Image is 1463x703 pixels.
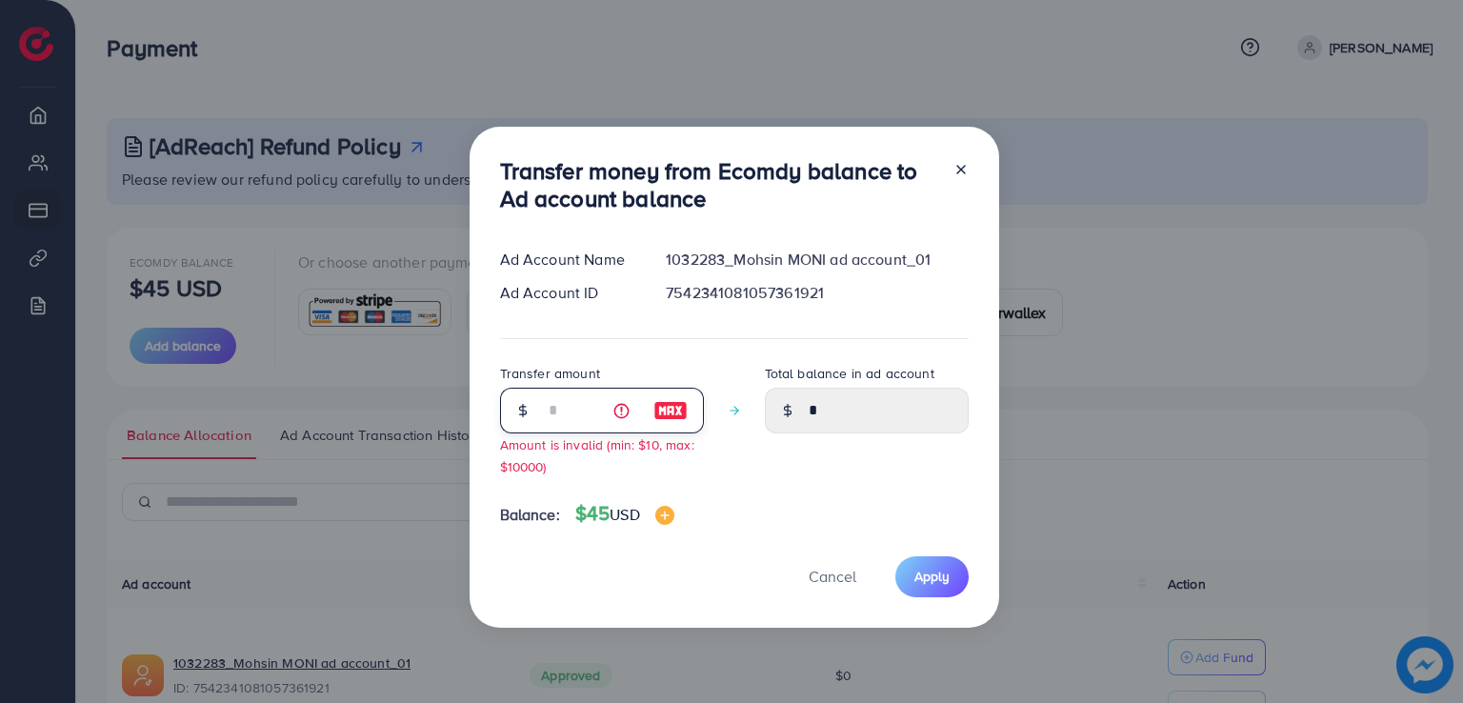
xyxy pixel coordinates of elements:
[500,435,694,475] small: Amount is invalid (min: $10, max: $10000)
[655,506,674,525] img: image
[809,566,856,587] span: Cancel
[651,282,983,304] div: 7542341081057361921
[485,282,651,304] div: Ad Account ID
[500,364,600,383] label: Transfer amount
[500,504,560,526] span: Balance:
[895,556,969,597] button: Apply
[765,364,934,383] label: Total balance in ad account
[651,249,983,271] div: 1032283_Mohsin MONI ad account_01
[610,504,639,525] span: USD
[500,157,938,212] h3: Transfer money from Ecomdy balance to Ad account balance
[653,399,688,422] img: image
[575,502,674,526] h4: $45
[785,556,880,597] button: Cancel
[914,567,950,586] span: Apply
[485,249,651,271] div: Ad Account Name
